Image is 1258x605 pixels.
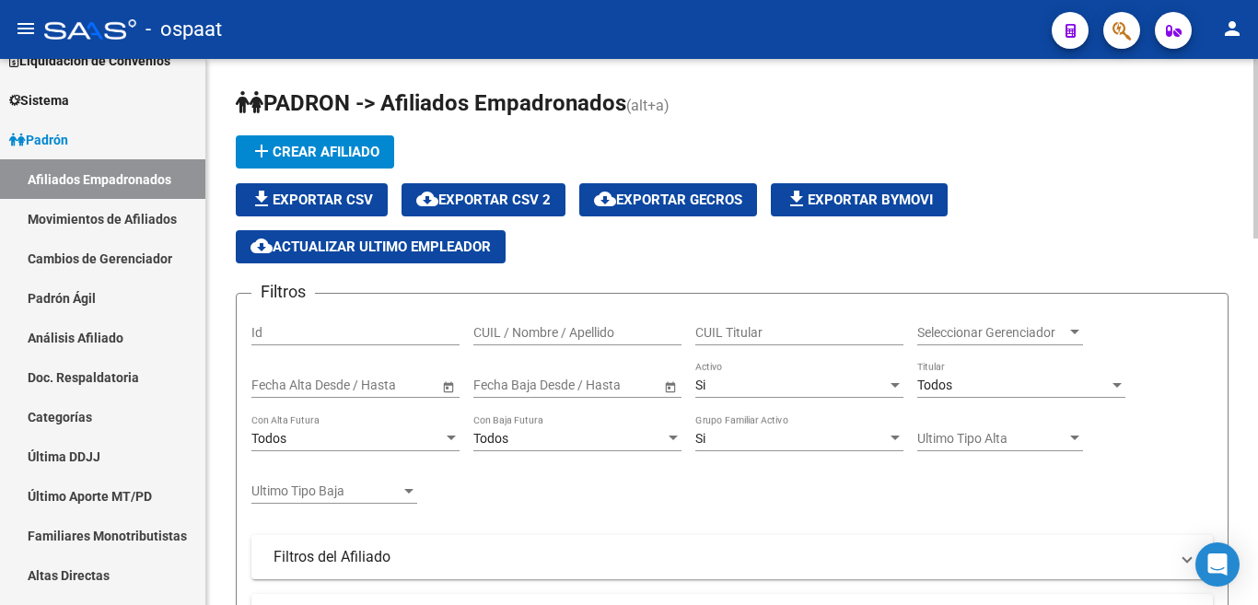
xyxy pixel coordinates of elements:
[917,378,952,392] span: Todos
[579,183,757,216] button: Exportar GECROS
[251,378,319,393] input: Fecha inicio
[660,377,680,396] button: Open calendar
[416,192,551,208] span: Exportar CSV 2
[1195,542,1240,587] div: Open Intercom Messenger
[250,235,273,257] mat-icon: cloud_download
[917,431,1066,447] span: Ultimo Tipo Alta
[236,135,394,169] button: Crear Afiliado
[250,144,379,160] span: Crear Afiliado
[9,51,170,71] span: Liquidación de Convenios
[251,483,401,499] span: Ultimo Tipo Baja
[556,378,646,393] input: Fecha fin
[250,239,491,255] span: Actualizar ultimo Empleador
[594,192,742,208] span: Exportar GECROS
[695,378,705,392] span: Si
[473,378,541,393] input: Fecha inicio
[334,378,425,393] input: Fecha fin
[786,188,808,210] mat-icon: file_download
[236,90,626,116] span: PADRON -> Afiliados Empadronados
[250,188,273,210] mat-icon: file_download
[274,547,1169,567] mat-panel-title: Filtros del Afiliado
[15,17,37,40] mat-icon: menu
[250,192,373,208] span: Exportar CSV
[236,230,506,263] button: Actualizar ultimo Empleador
[786,192,933,208] span: Exportar Bymovi
[251,279,315,305] h3: Filtros
[9,130,68,150] span: Padrón
[626,97,670,114] span: (alt+a)
[146,9,222,50] span: - ospaat
[594,188,616,210] mat-icon: cloud_download
[1221,17,1243,40] mat-icon: person
[473,431,508,446] span: Todos
[251,535,1213,579] mat-expansion-panel-header: Filtros del Afiliado
[917,325,1066,341] span: Seleccionar Gerenciador
[771,183,948,216] button: Exportar Bymovi
[236,183,388,216] button: Exportar CSV
[416,188,438,210] mat-icon: cloud_download
[250,140,273,162] mat-icon: add
[9,90,69,111] span: Sistema
[438,377,458,396] button: Open calendar
[251,431,286,446] span: Todos
[695,431,705,446] span: Si
[402,183,565,216] button: Exportar CSV 2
